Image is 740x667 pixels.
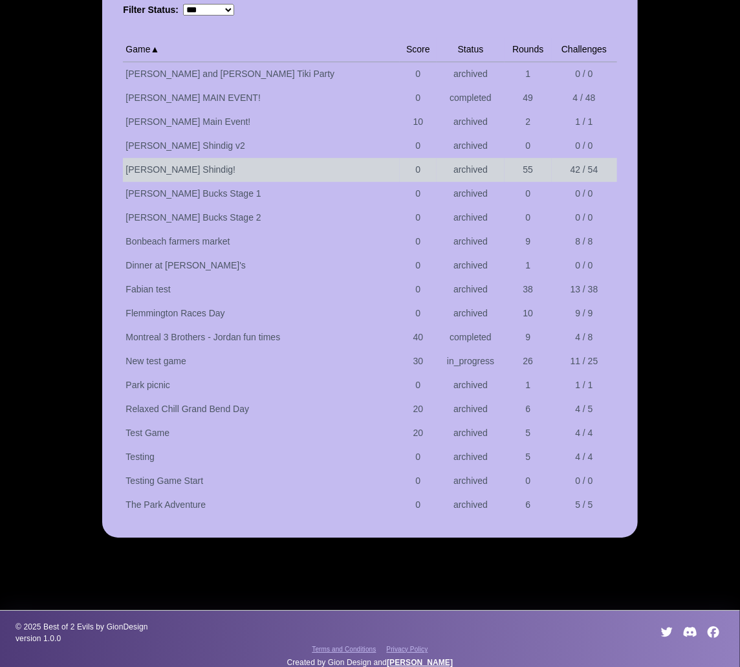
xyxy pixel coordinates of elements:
td: 1 [505,254,552,278]
td: 0 [400,134,437,158]
td: [PERSON_NAME] Bucks Stage 2 [123,206,399,230]
td: archived [437,254,505,278]
td: Park picnic [123,373,399,397]
td: 0 / 0 [552,61,617,86]
td: [PERSON_NAME] Bucks Stage 1 [123,182,399,206]
td: archived [437,278,505,301]
td: 0 [400,206,437,230]
th: Rounds [505,38,552,62]
th: Score [400,38,437,62]
td: archived [437,373,505,397]
td: 0 [505,182,552,206]
th: Challenges [552,38,617,62]
td: [PERSON_NAME] MAIN EVENT! [123,86,399,110]
td: Testing Game Start [123,469,399,493]
td: 5 [505,421,552,445]
td: archived [437,110,505,134]
a: [PERSON_NAME] [387,658,453,667]
th: Game [123,38,399,62]
td: archived [437,445,505,469]
td: 8 / 8 [552,230,617,254]
td: 10 [505,301,552,325]
td: Flemmington Races Day [123,301,399,325]
td: 2 [505,110,552,134]
td: 26 [505,349,552,373]
td: 4 / 4 [552,445,617,469]
td: 20 [400,397,437,421]
td: in_progress [437,349,505,373]
td: [PERSON_NAME] and [PERSON_NAME] Tiki Party [123,61,399,86]
td: archived [437,301,505,325]
td: 1 [505,373,552,397]
td: 30 [400,349,437,373]
td: 0 / 0 [552,134,617,158]
td: Montreal 3 Brothers - Jordan fun times [123,325,399,349]
td: The Park Adventure [123,493,399,517]
span: Privacy Policy [387,646,428,653]
td: Bonbeach farmers market [123,230,399,254]
td: [PERSON_NAME] Shindig v2 [123,134,399,158]
td: 0 [400,86,437,110]
td: 4 / 4 [552,421,617,445]
td: 9 [505,325,552,349]
td: archived [437,421,505,445]
td: 20 [400,421,437,445]
td: [PERSON_NAME] Main Event! [123,110,399,134]
td: 10 [400,110,437,134]
th: Status [437,38,505,62]
td: Test Game [123,421,399,445]
a: Terms and Conditions [312,644,376,654]
td: 5 [505,445,552,469]
td: 5 / 5 [552,493,617,517]
span: © 2025 Best of 2 Evils by GionDesign [16,621,246,633]
td: 0 / 0 [552,182,617,206]
td: 0 / 0 [552,469,617,493]
td: archived [437,206,505,230]
td: 0 / 0 [552,206,617,230]
td: 0 [505,134,552,158]
td: archived [437,493,505,517]
td: 1 / 1 [552,373,617,397]
td: 0 [400,445,437,469]
td: 0 [505,469,552,493]
td: 42 / 54 [552,158,617,182]
td: 0 [505,206,552,230]
td: 55 [505,158,552,182]
td: 13 / 38 [552,278,617,301]
td: 0 [400,493,437,517]
td: New test game [123,349,399,373]
td: 0 [400,373,437,397]
td: completed [437,86,505,110]
td: archived [437,61,505,86]
td: 38 [505,278,552,301]
td: 1 [505,61,552,86]
span: Terms and Conditions [312,646,376,653]
td: archived [437,230,505,254]
td: archived [437,182,505,206]
td: Fabian test [123,278,399,301]
td: [PERSON_NAME] Shindig! [123,158,399,182]
td: 9 / 9 [552,301,617,325]
td: 40 [400,325,437,349]
span: version 1.0.0 [16,633,246,644]
td: 6 [505,493,552,517]
a: Privacy Policy [387,644,428,654]
td: 0 [400,158,437,182]
td: 0 / 0 [552,254,617,278]
td: completed [437,325,505,349]
label: Filter Status: [123,3,179,17]
td: 9 [505,230,552,254]
td: 0 [400,278,437,301]
td: 4 / 48 [552,86,617,110]
td: 4 / 8 [552,325,617,349]
td: 0 [400,61,437,86]
span: ▲ [151,44,160,54]
td: 49 [505,86,552,110]
td: archived [437,158,505,182]
td: 0 [400,230,437,254]
td: 0 [400,182,437,206]
td: 4 / 5 [552,397,617,421]
td: Testing [123,445,399,469]
td: 6 [505,397,552,421]
td: 0 [400,301,437,325]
